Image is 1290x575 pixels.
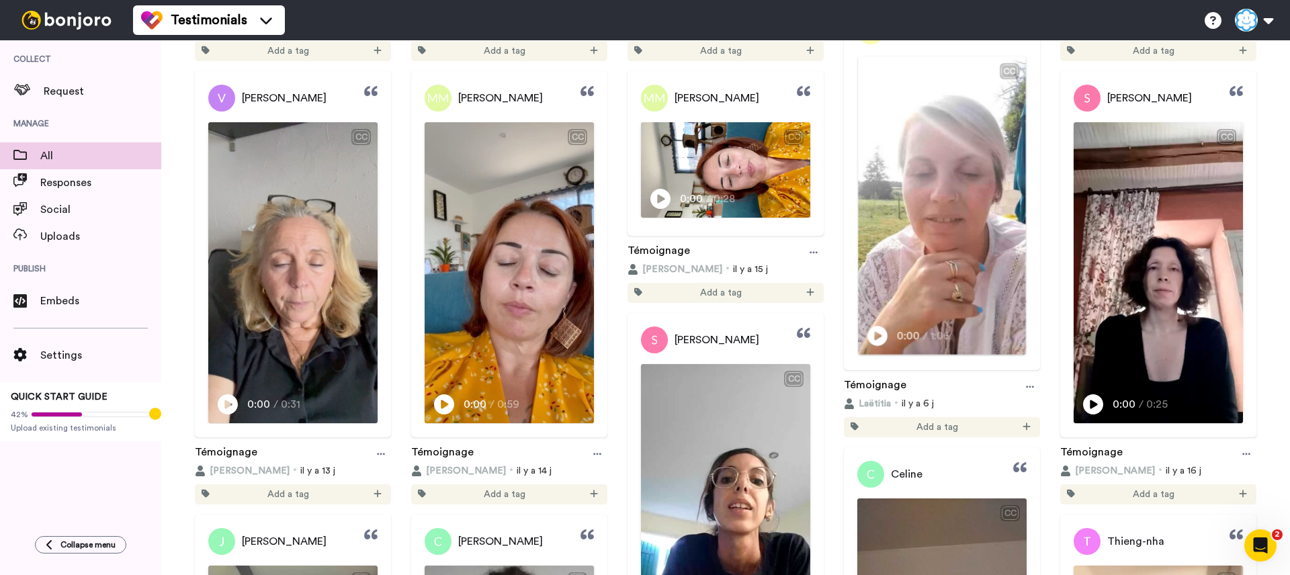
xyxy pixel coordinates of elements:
span: / [273,396,278,412]
span: [PERSON_NAME] [675,90,759,106]
span: 0:25 [1146,396,1170,412]
span: Add a tag [916,421,958,434]
img: Profile Picture [208,528,235,555]
span: Add a tag [1133,488,1174,501]
span: 0:00 [464,396,487,412]
img: Profile Picture [425,85,451,112]
span: Uploads [40,228,161,245]
span: Laëtitia [859,397,891,410]
span: [PERSON_NAME] [458,90,543,106]
span: 2 [1272,529,1283,540]
span: / [922,328,927,344]
a: Témoignage [411,444,474,464]
span: 1:06 [930,328,953,344]
span: [PERSON_NAME] [210,464,290,478]
a: Témoignage [195,444,257,464]
span: [PERSON_NAME] [1075,464,1155,478]
button: [PERSON_NAME] [1060,464,1155,478]
span: Add a tag [484,44,525,58]
div: CC [785,130,802,144]
img: Profile Picture [425,528,451,555]
span: / [1139,396,1144,412]
div: CC [785,372,802,386]
span: Add a tag [700,286,742,300]
span: 0:28 [714,191,737,207]
span: 0:00 [1113,396,1136,412]
span: QUICK START GUIDE [11,392,107,402]
div: il y a 15 j [628,263,824,276]
span: / [490,396,494,412]
button: Laëtitia [844,397,891,410]
img: Profile Picture [641,85,668,112]
button: [PERSON_NAME] [411,464,506,478]
span: [PERSON_NAME] [242,533,327,549]
span: 0:00 [680,191,703,207]
span: [PERSON_NAME] [242,90,327,106]
img: tm-color.svg [141,9,163,31]
span: [PERSON_NAME] [675,332,759,348]
iframe: Intercom live chat [1244,529,1277,562]
img: Profile Picture [208,85,235,112]
span: All [40,148,161,164]
img: Video Thumbnail [425,122,594,423]
span: [PERSON_NAME] [426,464,506,478]
div: CC [353,130,370,144]
img: Profile Picture [1074,528,1101,555]
a: Témoignage [844,377,906,397]
a: Témoignage [1060,444,1123,464]
span: [PERSON_NAME] [1107,90,1192,106]
div: il y a 13 j [195,464,391,478]
span: 0:00 [247,396,271,412]
span: / [706,191,711,207]
img: Profile Picture [857,461,884,488]
button: [PERSON_NAME] [195,464,290,478]
div: CC [1218,130,1235,144]
img: Video Thumbnail [1074,122,1243,423]
span: 0:59 [497,396,521,412]
div: Tooltip anchor [149,408,161,420]
span: Add a tag [700,44,742,58]
img: Video Thumbnail [641,122,810,218]
img: Profile Picture [1074,85,1101,112]
img: Video Thumbnail [208,122,378,423]
img: bj-logo-header-white.svg [16,11,117,30]
span: Request [44,83,161,99]
div: il y a 6 j [844,397,1040,410]
span: 0:31 [281,396,304,412]
button: [PERSON_NAME] [628,263,722,276]
span: Add a tag [1133,44,1174,58]
span: [PERSON_NAME] [458,533,543,549]
div: il y a 16 j [1060,464,1256,478]
span: Add a tag [267,488,309,501]
span: Responses [40,175,161,191]
span: 0:00 [897,328,920,344]
span: Add a tag [484,488,525,501]
span: Settings [40,347,161,363]
div: CC [569,130,586,144]
span: Add a tag [267,44,309,58]
span: [PERSON_NAME] [642,263,722,276]
span: Celine [891,466,922,482]
a: Témoignage [628,242,690,263]
span: Thieng-nha [1107,533,1164,549]
span: Testimonials [171,11,247,30]
span: Collapse menu [60,539,116,550]
div: CC [1001,64,1018,78]
span: Social [40,202,161,218]
button: Collapse menu [35,536,126,554]
span: Embeds [40,293,161,309]
div: il y a 14 j [411,464,607,478]
span: 42% [11,409,28,420]
div: CC [1002,506,1019,520]
img: Video Thumbnail [858,56,1025,355]
img: Profile Picture [641,326,668,353]
span: Upload existing testimonials [11,423,150,433]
